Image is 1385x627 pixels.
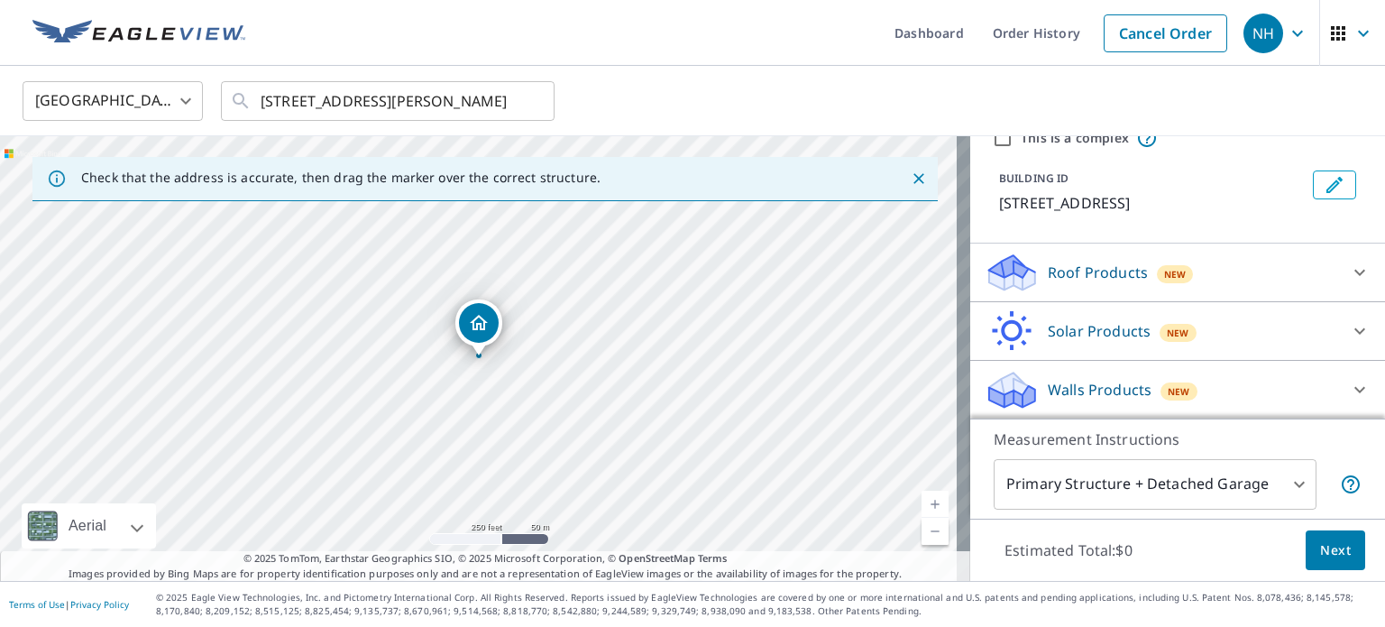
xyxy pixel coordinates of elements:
[907,167,931,190] button: Close
[994,429,1362,450] p: Measurement Instructions
[999,192,1306,214] p: [STREET_ADDRESS]
[922,518,949,545] a: Current Level 17, Zoom Out
[1306,530,1365,571] button: Next
[1313,171,1356,199] button: Edit building 1
[990,530,1147,570] p: Estimated Total: $0
[70,598,129,611] a: Privacy Policy
[1168,384,1190,399] span: New
[156,591,1376,618] p: © 2025 Eagle View Technologies, Inc. and Pictometry International Corp. All Rights Reserved. Repo...
[63,503,112,549] div: Aerial
[698,551,728,565] a: Terms
[1340,474,1362,495] span: Your report will include the primary structure and a detached garage if one exists.
[32,20,245,47] img: EV Logo
[1048,262,1148,283] p: Roof Products
[22,503,156,549] div: Aerial
[1021,129,1129,147] label: This is a complex
[9,598,65,611] a: Terms of Use
[261,76,518,126] input: Search by address or latitude-longitude
[985,368,1371,411] div: Walls ProductsNew
[1048,379,1151,401] p: Walls Products
[619,551,694,565] a: OpenStreetMap
[1320,539,1351,562] span: Next
[1167,326,1189,340] span: New
[81,170,601,186] p: Check that the address is accurate, then drag the marker over the correct structure.
[1164,267,1187,281] span: New
[985,309,1371,353] div: Solar ProductsNew
[999,171,1069,186] p: BUILDING ID
[1104,14,1227,52] a: Cancel Order
[922,491,949,518] a: Current Level 17, Zoom In
[1048,320,1151,342] p: Solar Products
[1243,14,1283,53] div: NH
[994,459,1316,510] div: Primary Structure + Detached Garage
[9,599,129,610] p: |
[243,551,728,567] span: © 2025 TomTom, Earthstar Geographics SIO, © 2025 Microsoft Corporation, ©
[23,76,203,126] div: [GEOGRAPHIC_DATA]
[985,251,1371,294] div: Roof ProductsNew
[455,300,502,355] div: Dropped pin, building 1, Residential property, 8128 Bramfield Dr Huntersville, NC 28078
